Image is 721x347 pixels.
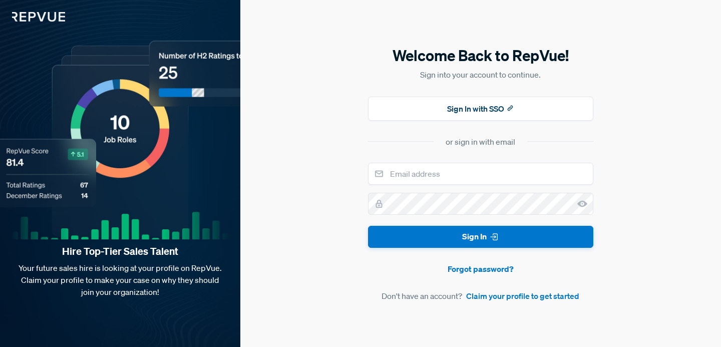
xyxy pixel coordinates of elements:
p: Your future sales hire is looking at your profile on RepVue. Claim your profile to make your case... [16,262,224,298]
h5: Welcome Back to RepVue! [368,45,593,66]
strong: Hire Top-Tier Sales Talent [16,245,224,258]
p: Sign into your account to continue. [368,69,593,81]
a: Claim your profile to get started [466,290,579,302]
button: Sign In [368,226,593,248]
article: Don't have an account? [368,290,593,302]
input: Email address [368,163,593,185]
a: Forgot password? [368,263,593,275]
div: or sign in with email [446,136,515,148]
button: Sign In with SSO [368,97,593,121]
